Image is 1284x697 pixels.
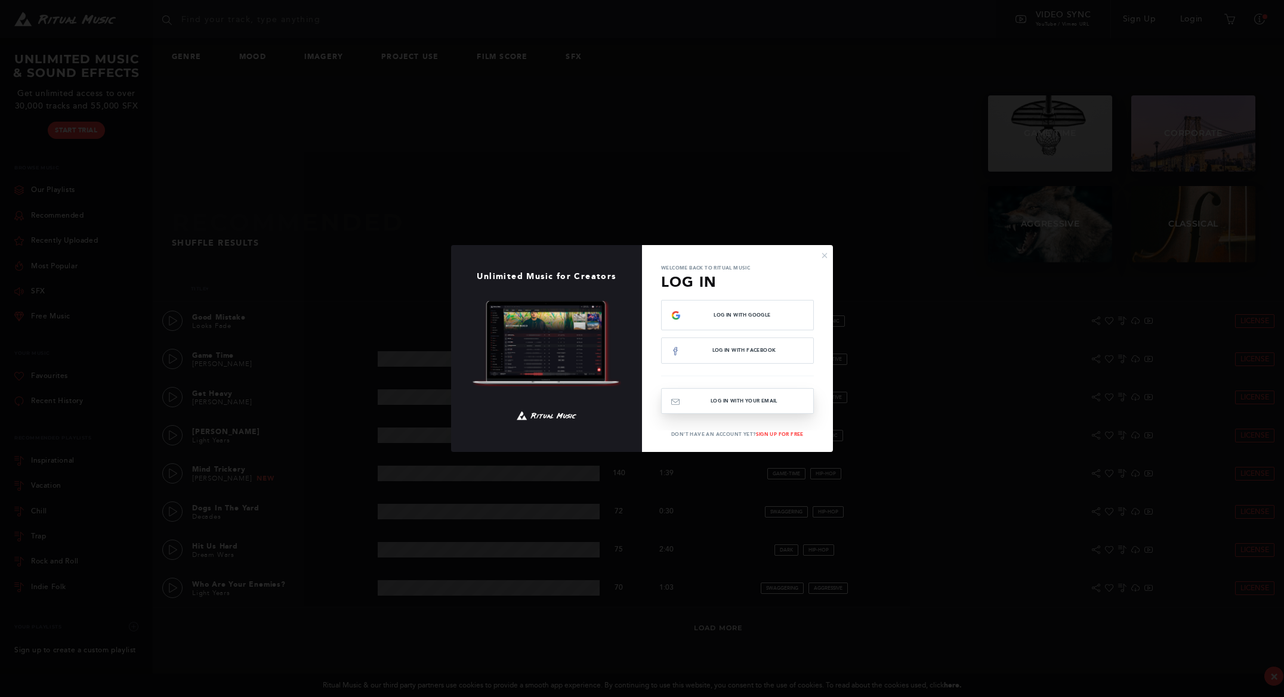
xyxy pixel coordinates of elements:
button: Log In with Facebook [661,337,814,363]
p: Welcome back to Ritual Music [661,264,814,271]
h3: Log In [661,271,814,293]
h1: Unlimited Music for Creators [451,272,642,281]
button: Log In with your email [661,388,814,414]
img: Ritual Music [472,301,621,387]
img: Ritual Music [517,406,576,425]
p: Don't have an account yet? [642,430,833,438]
img: g-logo.png [671,311,681,320]
button: × [821,250,828,261]
a: Sign Up For Free [756,431,804,437]
span: Log In with Google [681,312,804,318]
button: Log In with Google [661,300,814,330]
